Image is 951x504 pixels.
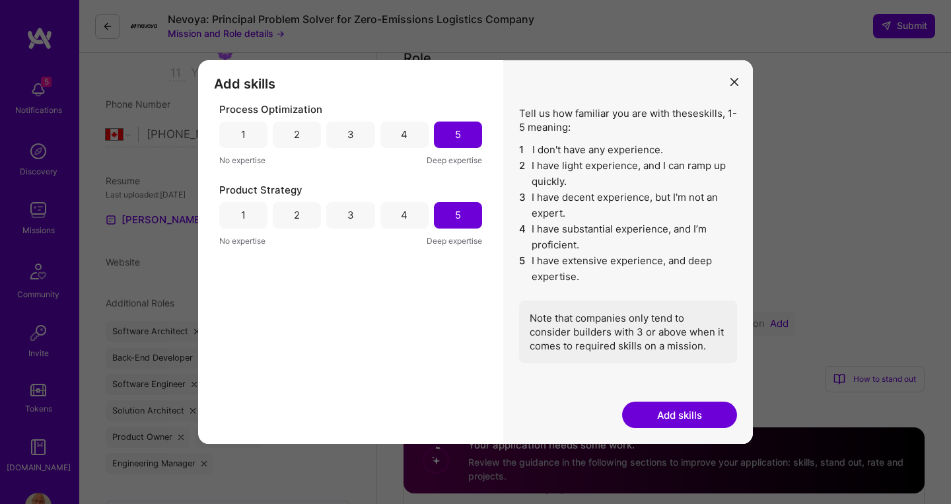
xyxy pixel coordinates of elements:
[214,76,487,92] h3: Add skills
[519,301,737,363] div: Note that companies only tend to consider builders with 3 or above when it comes to required skil...
[347,127,354,141] div: 3
[519,190,526,221] span: 3
[219,183,302,197] span: Product Strategy
[294,208,300,222] div: 2
[241,127,246,141] div: 1
[519,142,737,158] li: I don't have any experience.
[219,153,265,167] span: No expertise
[730,78,738,86] i: icon Close
[455,127,461,141] div: 5
[219,234,265,248] span: No expertise
[198,60,753,445] div: modal
[519,142,527,158] span: 1
[427,234,482,248] span: Deep expertise
[519,190,737,221] li: I have decent experience, but I'm not an expert.
[294,127,300,141] div: 2
[219,102,322,116] span: Process Optimization
[455,208,461,222] div: 5
[519,106,737,363] div: Tell us how familiar you are with these skills , 1-5 meaning:
[427,153,482,167] span: Deep expertise
[519,158,526,190] span: 2
[347,208,354,222] div: 3
[519,221,526,253] span: 4
[519,253,526,285] span: 5
[401,208,407,222] div: 4
[519,221,737,253] li: I have substantial experience, and I’m proficient.
[622,402,737,428] button: Add skills
[519,158,737,190] li: I have light experience, and I can ramp up quickly.
[519,253,737,285] li: I have extensive experience, and deep expertise.
[241,208,246,222] div: 1
[401,127,407,141] div: 4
